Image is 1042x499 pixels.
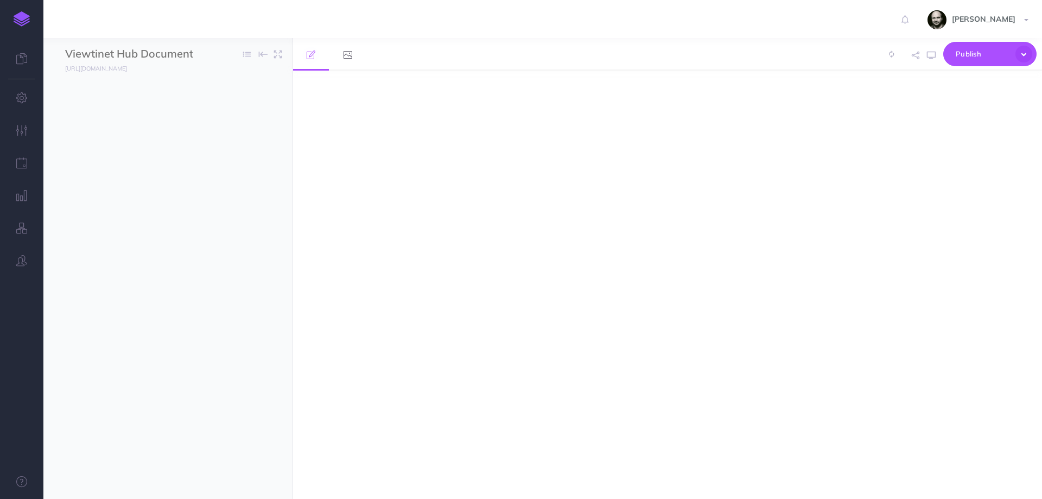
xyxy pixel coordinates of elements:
[65,46,193,62] input: Documentation Name
[946,14,1021,24] span: [PERSON_NAME]
[943,42,1037,66] button: Publish
[956,46,1010,62] span: Publish
[14,11,30,27] img: logo-mark.svg
[43,62,138,73] a: [URL][DOMAIN_NAME]
[65,65,127,72] small: [URL][DOMAIN_NAME]
[927,10,946,29] img: fYsxTL7xyiRwVNfLOwtv2ERfMyxBnxhkboQPdXU4.jpeg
